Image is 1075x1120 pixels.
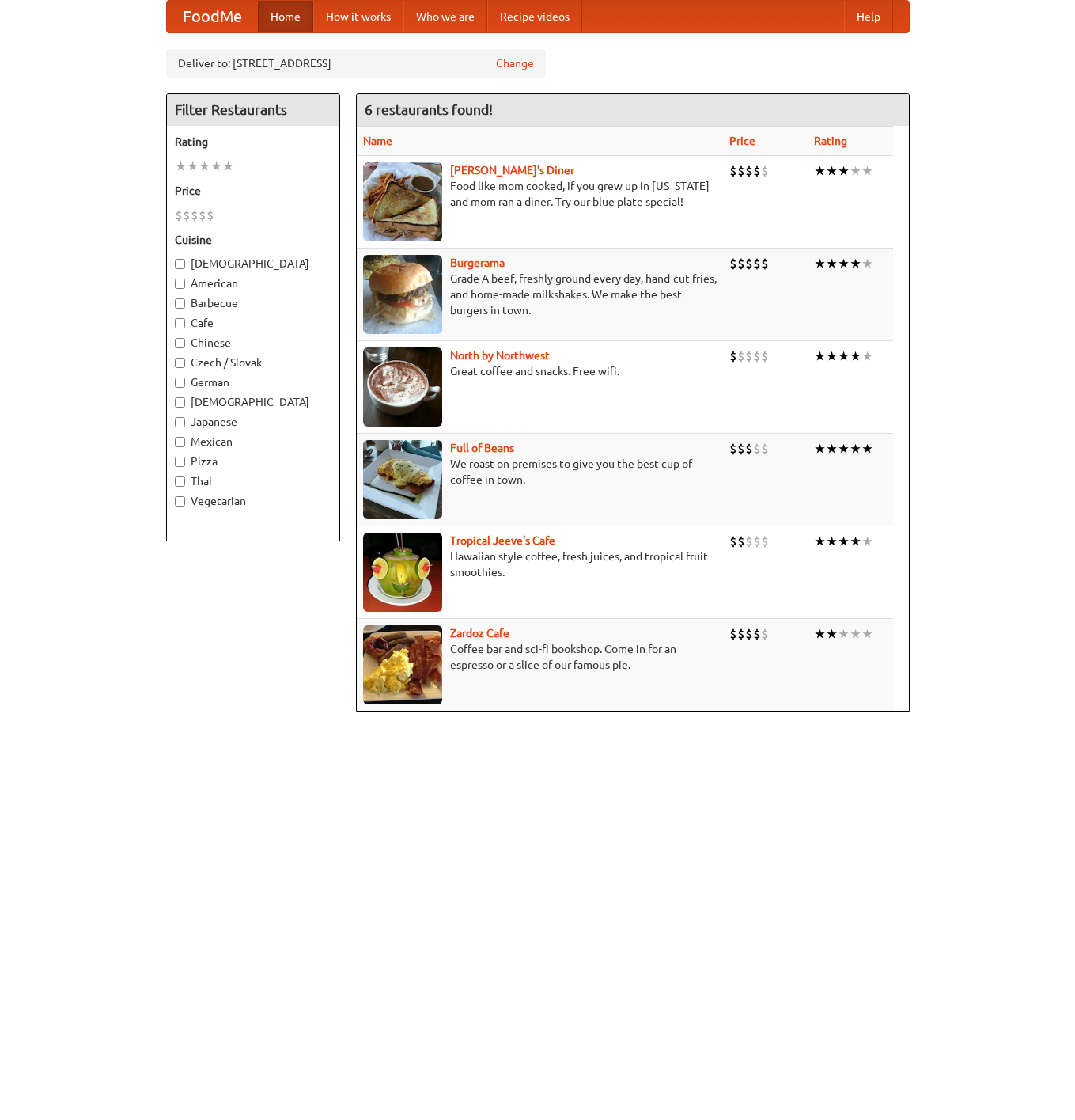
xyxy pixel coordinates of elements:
[737,440,745,457] li: $
[729,440,737,457] li: $
[363,271,717,318] p: Grade A beef, freshly ground every day, hand-cut fries, and home-made milkshakes. We make the bes...
[814,440,826,457] li: ★
[761,347,769,365] li: $
[450,349,550,362] a: North by Northwest
[826,533,838,550] li: ★
[487,1,582,32] a: Recipe videos
[175,318,185,328] input: Cafe
[199,207,206,224] li: $
[838,347,850,365] li: ★
[745,162,753,180] li: $
[844,1,893,32] a: Help
[210,158,222,175] li: ★
[363,549,717,580] p: Hawaiian style coffee, fresh juices, and tropical fruit smoothies.
[313,1,403,32] a: How it works
[729,533,737,550] li: $
[753,625,761,643] li: $
[363,255,442,334] img: burgerama.jpg
[861,162,873,180] li: ★
[814,135,847,147] a: Rating
[175,232,331,248] h5: Cuisine
[363,440,442,519] img: beans.jpg
[175,378,185,388] input: German
[729,347,737,365] li: $
[175,374,331,390] label: German
[363,363,717,379] p: Great coffee and snacks. Free wifi.
[737,625,745,643] li: $
[761,162,769,180] li: $
[175,496,185,507] input: Vegetarian
[166,49,546,78] div: Deliver to: [STREET_ADDRESS]
[175,259,185,269] input: [DEMOGRAPHIC_DATA]
[199,158,210,175] li: ★
[187,158,199,175] li: ★
[403,1,487,32] a: Who we are
[850,162,861,180] li: ★
[175,434,331,450] label: Mexican
[745,347,753,365] li: $
[729,625,737,643] li: $
[450,256,505,269] a: Burgerama
[838,625,850,643] li: ★
[850,533,861,550] li: ★
[861,533,873,550] li: ★
[450,442,514,454] a: Full of Beans
[175,457,185,467] input: Pizza
[737,533,745,550] li: $
[729,135,755,147] a: Price
[175,454,331,469] label: Pizza
[175,183,331,199] h5: Price
[363,135,392,147] a: Name
[175,394,331,410] label: [DEMOGRAPHIC_DATA]
[363,162,442,241] img: sallys.jpg
[175,437,185,447] input: Mexican
[826,162,838,180] li: ★
[761,440,769,457] li: $
[826,255,838,272] li: ★
[175,279,185,289] input: American
[826,625,838,643] li: ★
[753,440,761,457] li: $
[745,440,753,457] li: $
[175,358,185,368] input: Czech / Slovak
[363,178,717,210] p: Food like mom cooked, if you grew up in [US_STATE] and mom ran a diner. Try our blue plate special!
[826,440,838,457] li: ★
[175,207,183,224] li: $
[450,164,574,177] a: [PERSON_NAME]'s Diner
[861,347,873,365] li: ★
[175,315,331,331] label: Cafe
[175,256,331,271] label: [DEMOGRAPHIC_DATA]
[838,162,850,180] li: ★
[258,1,313,32] a: Home
[175,473,331,489] label: Thai
[761,533,769,550] li: $
[737,255,745,272] li: $
[729,255,737,272] li: $
[814,162,826,180] li: ★
[850,255,861,272] li: ★
[191,207,199,224] li: $
[175,295,331,311] label: Barbecue
[737,347,745,365] li: $
[363,347,442,427] img: north.jpg
[745,533,753,550] li: $
[175,158,187,175] li: ★
[175,335,331,351] label: Chinese
[175,338,185,348] input: Chinese
[175,493,331,509] label: Vegetarian
[450,534,555,547] a: Tropical Jeeve's Cafe
[175,298,185,309] input: Barbecue
[450,627,509,640] b: Zardoz Cafe
[838,255,850,272] li: ★
[175,414,331,430] label: Japanese
[175,397,185,408] input: [DEMOGRAPHIC_DATA]
[838,533,850,550] li: ★
[850,347,861,365] li: ★
[753,533,761,550] li: $
[222,158,234,175] li: ★
[861,440,873,457] li: ★
[761,255,769,272] li: $
[861,625,873,643] li: ★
